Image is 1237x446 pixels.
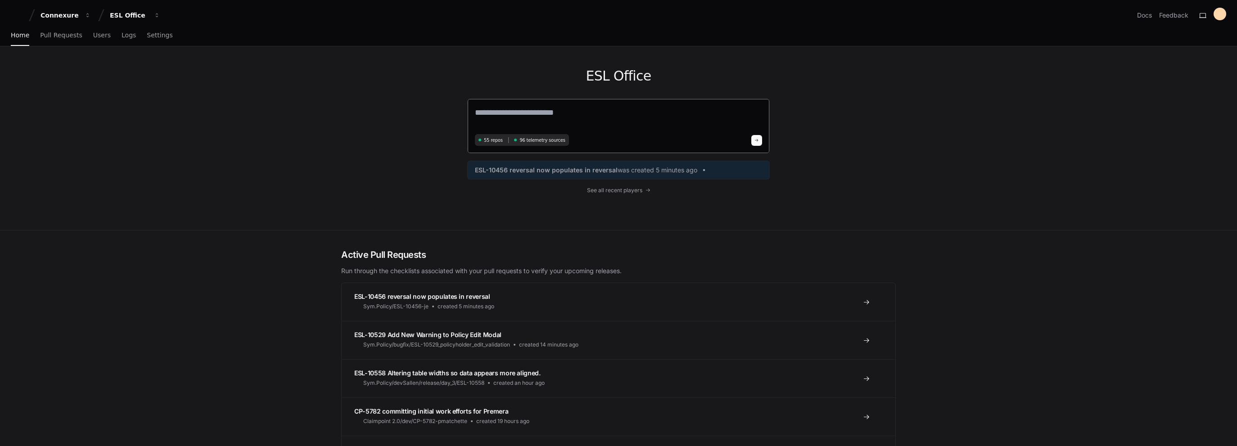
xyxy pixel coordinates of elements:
h2: Active Pull Requests [341,248,896,261]
span: was created 5 minutes ago [618,166,697,175]
span: Pull Requests [40,32,82,38]
a: CP-5782 committing initial work efforts for PremeraClaimpoint 2.0/dev/CP-5782-pmatchettecreated 1... [342,397,895,436]
span: ESL-10529 Add New Warning to Policy Edit Modal [354,331,501,338]
span: created 19 hours ago [476,418,529,425]
span: Settings [147,32,172,38]
span: See all recent players [587,187,642,194]
span: Sym.Policy/bugfix/ESL-10529_policyholder_edit_validation [363,341,510,348]
span: Sym.Policy/devSallen/release/day_3/ESL-10558 [363,379,484,387]
span: Home [11,32,29,38]
p: Run through the checklists associated with your pull requests to verify your upcoming releases. [341,266,896,275]
a: ESL-10456 reversal now populates in reversalwas created 5 minutes ago [475,166,762,175]
a: ESL-10558 Altering table widths so data appears more aligned.Sym.Policy/devSallen/release/day_3/E... [342,359,895,397]
span: CP-5782 committing initial work efforts for Premera [354,407,508,415]
div: Connexure [41,11,79,20]
div: ESL Office [110,11,149,20]
a: See all recent players [467,187,770,194]
a: Users [93,25,111,46]
button: ESL Office [106,7,164,23]
span: Claimpoint 2.0/dev/CP-5782-pmatchette [363,418,467,425]
a: Docs [1137,11,1152,20]
span: Sym.Policy/ESL-10456-je [363,303,429,310]
span: ESL-10558 Altering table widths so data appears more aligned. [354,369,541,377]
button: Connexure [37,7,95,23]
a: Logs [122,25,136,46]
a: Home [11,25,29,46]
span: created 14 minutes ago [519,341,578,348]
span: ESL-10456 reversal now populates in reversal [354,293,490,300]
span: 55 repos [484,137,503,144]
span: Logs [122,32,136,38]
h1: ESL Office [467,68,770,84]
span: created an hour ago [493,379,545,387]
button: Feedback [1159,11,1188,20]
span: 96 telemetry sources [519,137,565,144]
span: created 5 minutes ago [438,303,494,310]
a: ESL-10456 reversal now populates in reversalSym.Policy/ESL-10456-jecreated 5 minutes ago [342,283,895,321]
a: Pull Requests [40,25,82,46]
span: ESL-10456 reversal now populates in reversal [475,166,618,175]
a: ESL-10529 Add New Warning to Policy Edit ModalSym.Policy/bugfix/ESL-10529_policyholder_edit_valid... [342,321,895,359]
a: Settings [147,25,172,46]
span: Users [93,32,111,38]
